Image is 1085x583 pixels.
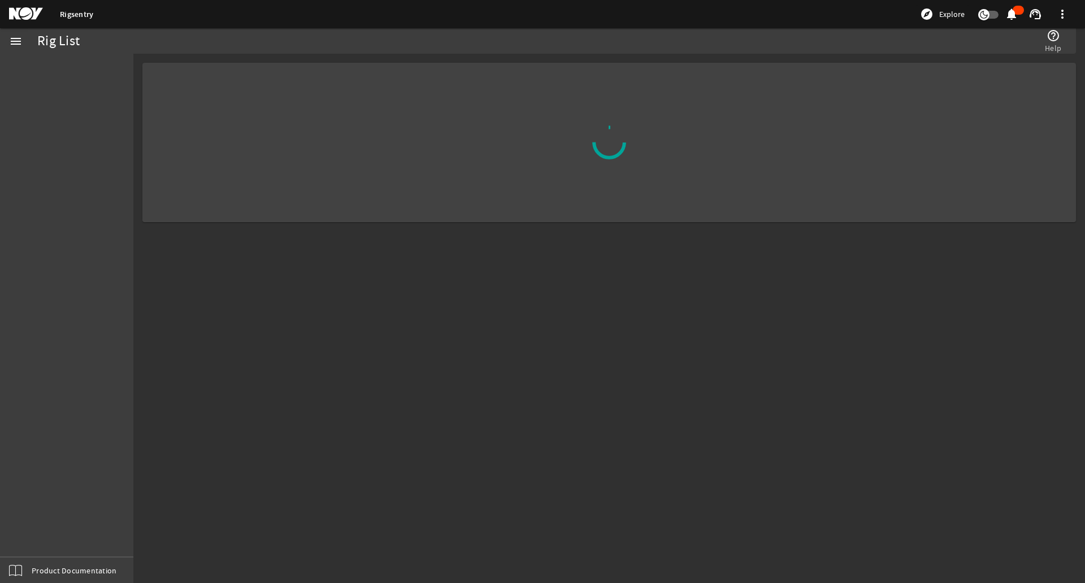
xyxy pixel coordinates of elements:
a: Rigsentry [60,9,93,20]
mat-icon: help_outline [1047,29,1060,42]
mat-icon: explore [920,7,934,21]
span: Help [1045,42,1061,54]
mat-icon: menu [9,34,23,48]
mat-icon: notifications [1005,7,1018,21]
span: Explore [939,8,965,20]
button: Explore [915,5,969,23]
div: Rig List [37,36,80,47]
mat-icon: support_agent [1028,7,1042,21]
button: more_vert [1049,1,1076,28]
span: Product Documentation [32,565,116,576]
